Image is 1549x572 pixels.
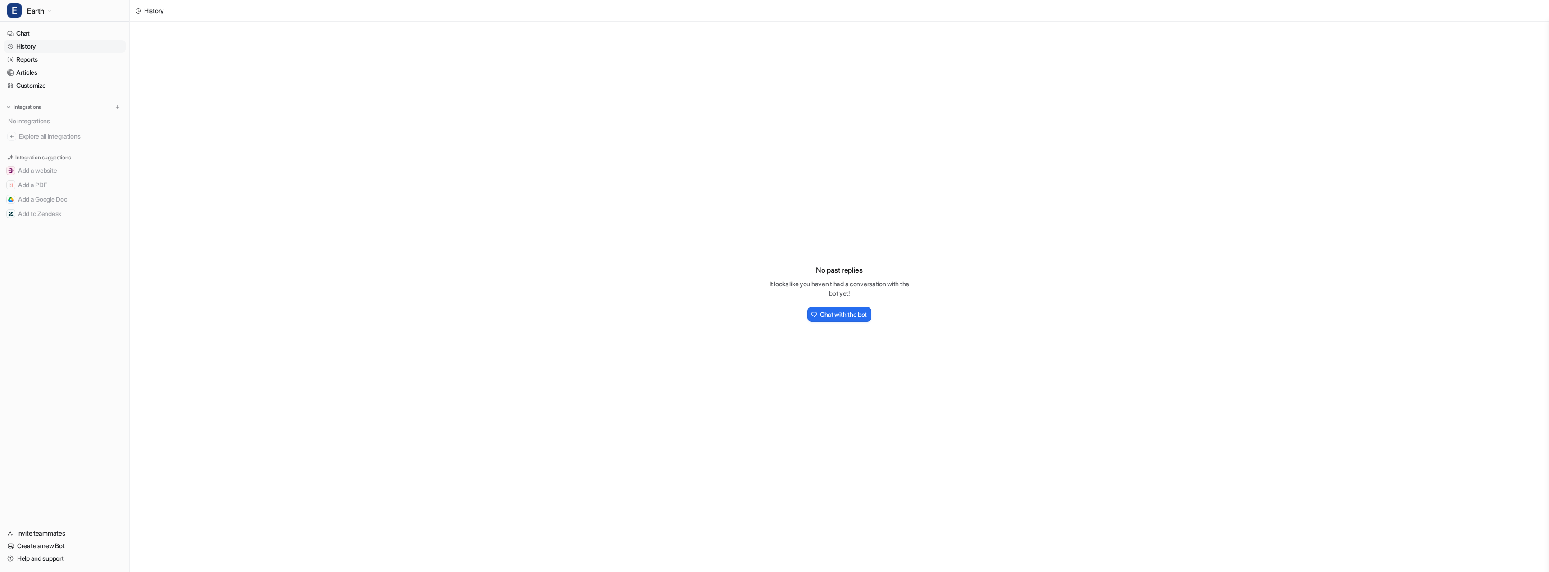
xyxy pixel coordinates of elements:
[8,168,14,173] img: Add a website
[4,66,126,79] a: Articles
[14,104,41,111] p: Integrations
[4,540,126,552] a: Create a new Bot
[820,310,867,319] h2: Chat with the bot
[4,552,126,565] a: Help and support
[767,279,911,298] p: It looks like you haven't had a conversation with the bot yet!
[27,5,44,17] span: Earth
[4,207,126,221] button: Add to ZendeskAdd to Zendesk
[4,192,126,207] button: Add a Google DocAdd a Google Doc
[8,211,14,216] img: Add to Zendesk
[4,527,126,540] a: Invite teammates
[767,265,911,275] h3: No past replies
[4,40,126,53] a: History
[7,3,22,18] span: E
[5,113,126,128] div: No integrations
[4,163,126,178] button: Add a websiteAdd a website
[7,132,16,141] img: explore all integrations
[4,53,126,66] a: Reports
[19,129,122,144] span: Explore all integrations
[4,130,126,143] a: Explore all integrations
[4,27,126,40] a: Chat
[807,307,871,322] button: Chat with the bot
[4,79,126,92] a: Customize
[114,104,121,110] img: menu_add.svg
[4,103,44,112] button: Integrations
[4,178,126,192] button: Add a PDFAdd a PDF
[15,153,71,162] p: Integration suggestions
[8,182,14,188] img: Add a PDF
[8,197,14,202] img: Add a Google Doc
[144,6,164,15] div: History
[5,104,12,110] img: expand menu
